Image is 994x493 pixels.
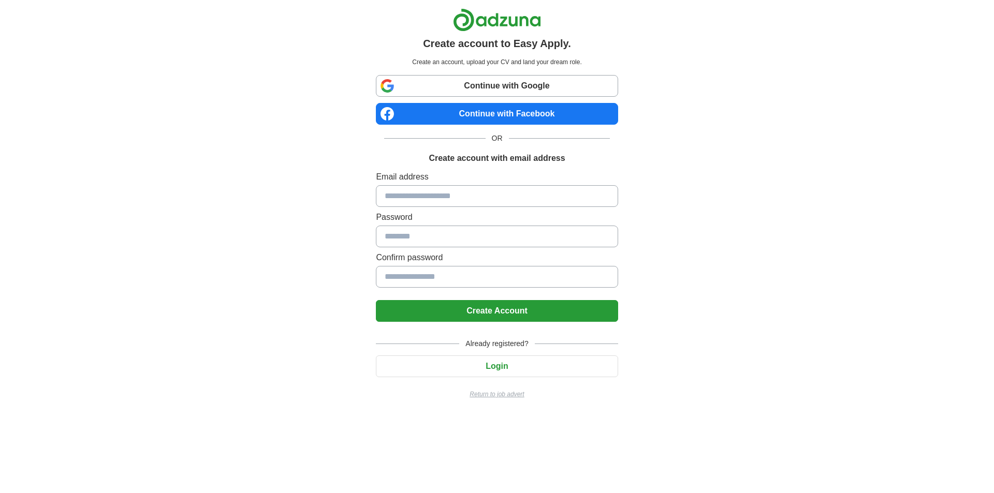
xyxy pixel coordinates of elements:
[453,8,541,32] img: Adzuna logo
[378,57,616,67] p: Create an account, upload your CV and land your dream role.
[376,390,618,399] a: Return to job advert
[486,133,509,144] span: OR
[376,211,618,223] label: Password
[376,362,618,370] a: Login
[376,75,618,97] a: Continue with Google
[376,251,618,264] label: Confirm password
[423,36,571,51] h1: Create account to Easy Apply.
[376,171,618,183] label: Email address
[376,355,618,377] button: Login
[429,152,565,165] h1: Create account with email address
[376,300,618,322] button: Create Account
[376,103,618,125] a: Continue with Facebook
[459,338,534,349] span: Already registered?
